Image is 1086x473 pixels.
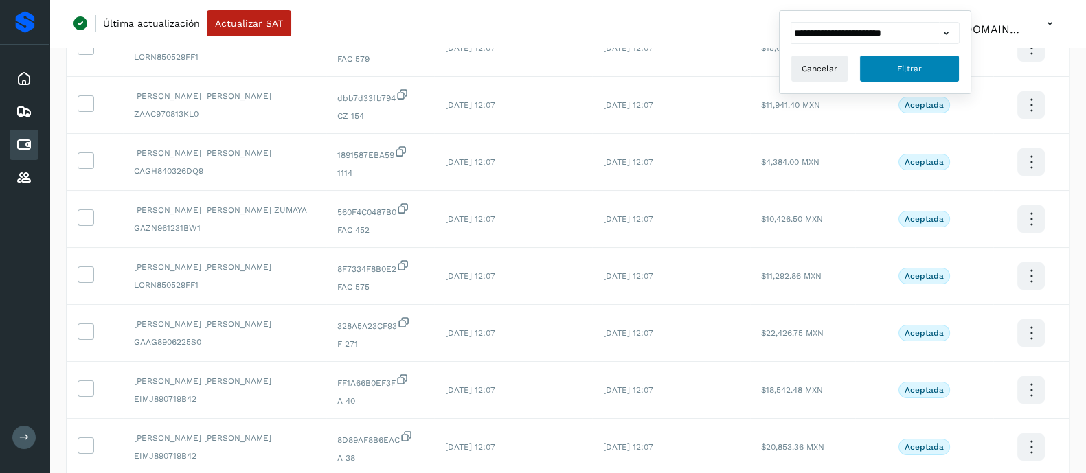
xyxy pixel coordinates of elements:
[905,271,944,281] p: Aceptada
[207,10,291,36] button: Actualizar SAT
[337,316,422,332] span: 328A5A23CF93
[905,328,944,338] p: Aceptada
[134,393,315,405] span: EIMJ890719B42
[134,147,315,159] span: [PERSON_NAME] [PERSON_NAME]
[10,130,38,160] div: Cuentas por pagar
[10,97,38,127] div: Embarques
[134,108,315,120] span: ZAAC970813KL0
[337,338,422,350] span: F 271
[761,43,823,53] span: $15,023.83 MXN
[337,88,422,104] span: dbb7d33fb794
[337,452,422,464] span: A 38
[603,442,653,452] span: [DATE] 12:07
[761,328,824,338] span: $22,426.75 MXN
[603,157,653,167] span: [DATE] 12:07
[337,53,422,65] span: FAC 579
[215,19,283,28] span: Actualizar SAT
[337,145,422,161] span: 1891587EBA59
[905,214,944,224] p: Aceptada
[905,385,944,395] p: Aceptada
[603,271,653,281] span: [DATE] 12:07
[603,214,653,224] span: [DATE] 12:07
[134,279,315,291] span: LORN850529FF1
[761,442,824,452] span: $20,853.36 MXN
[761,157,819,167] span: $4,384.00 MXN
[337,281,422,293] span: FAC 575
[445,385,495,395] span: [DATE] 12:07
[445,214,495,224] span: [DATE] 12:07
[761,214,823,224] span: $10,426.50 MXN
[761,100,820,110] span: $11,941.40 MXN
[445,328,495,338] span: [DATE] 12:07
[337,430,422,446] span: 8D89AF8B6EAC
[445,442,495,452] span: [DATE] 12:07
[905,442,944,452] p: Aceptada
[603,328,653,338] span: [DATE] 12:07
[445,43,495,53] span: [DATE] 12:07
[134,375,315,387] span: [PERSON_NAME] [PERSON_NAME]
[103,17,200,30] p: Última actualización
[337,224,422,236] span: FAC 452
[134,90,315,102] span: [PERSON_NAME] [PERSON_NAME]
[337,259,422,275] span: 8F7334F8B0E2
[761,385,823,395] span: $18,542.48 MXN
[10,163,38,193] div: Proveedores
[905,157,944,167] p: Aceptada
[134,51,315,63] span: LORN850529FF1
[134,261,315,273] span: [PERSON_NAME] [PERSON_NAME]
[134,165,315,177] span: CAGH840326DQ9
[905,100,944,110] p: Aceptada
[337,395,422,407] span: A 40
[337,167,422,179] span: 1114
[134,450,315,462] span: EIMJ890719B42
[337,110,422,122] span: CZ 154
[445,100,495,110] span: [DATE] 12:07
[10,64,38,94] div: Inicio
[134,336,315,348] span: GAAG8906225S0
[337,202,422,218] span: 560F4C0487B0
[603,43,653,53] span: [DATE] 12:07
[337,373,422,389] span: FF1A66B0EF3F
[134,432,315,444] span: [PERSON_NAME] [PERSON_NAME]
[134,222,315,234] span: GAZN961231BW1
[134,318,315,330] span: [PERSON_NAME] [PERSON_NAME]
[761,271,822,281] span: $11,292.86 MXN
[445,157,495,167] span: [DATE] 12:07
[603,100,653,110] span: [DATE] 12:07
[134,204,315,216] span: [PERSON_NAME] [PERSON_NAME] ZUMAYA
[445,271,495,281] span: [DATE] 12:07
[603,385,653,395] span: [DATE] 12:07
